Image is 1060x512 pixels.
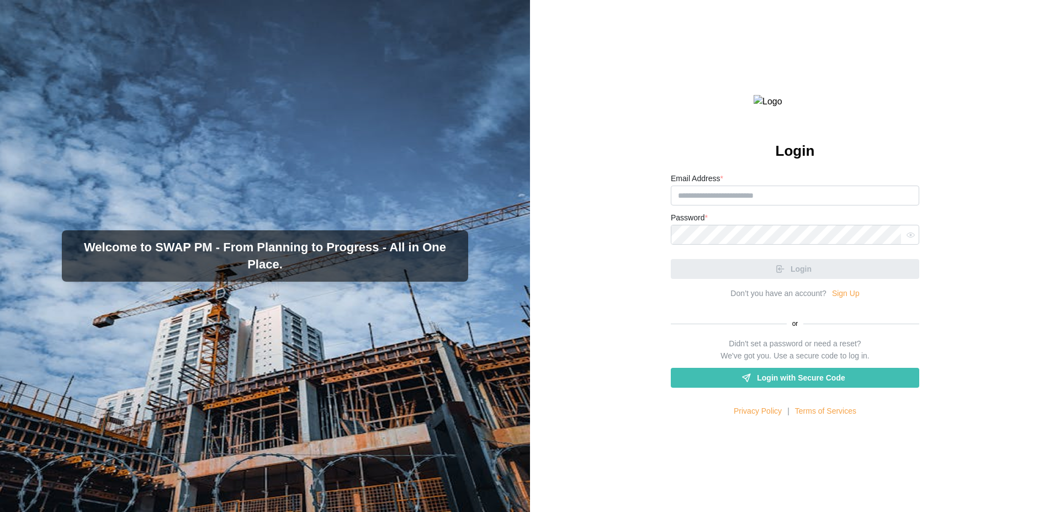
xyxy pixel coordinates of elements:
div: or [671,319,919,329]
a: Login with Secure Code [671,368,919,388]
span: Login with Secure Code [757,368,845,387]
img: Logo [754,95,836,109]
div: Didn't set a password or need a reset? We've got you. Use a secure code to log in. [720,338,869,362]
label: Email Address [671,173,723,185]
a: Sign Up [832,288,860,300]
a: Privacy Policy [734,405,782,418]
div: | [787,405,789,418]
label: Password [671,212,708,224]
a: Terms of Services [795,405,856,418]
h2: Login [776,141,815,161]
h3: Welcome to SWAP PM - From Planning to Progress - All in One Place. [71,239,459,273]
div: Don’t you have an account? [730,288,826,300]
